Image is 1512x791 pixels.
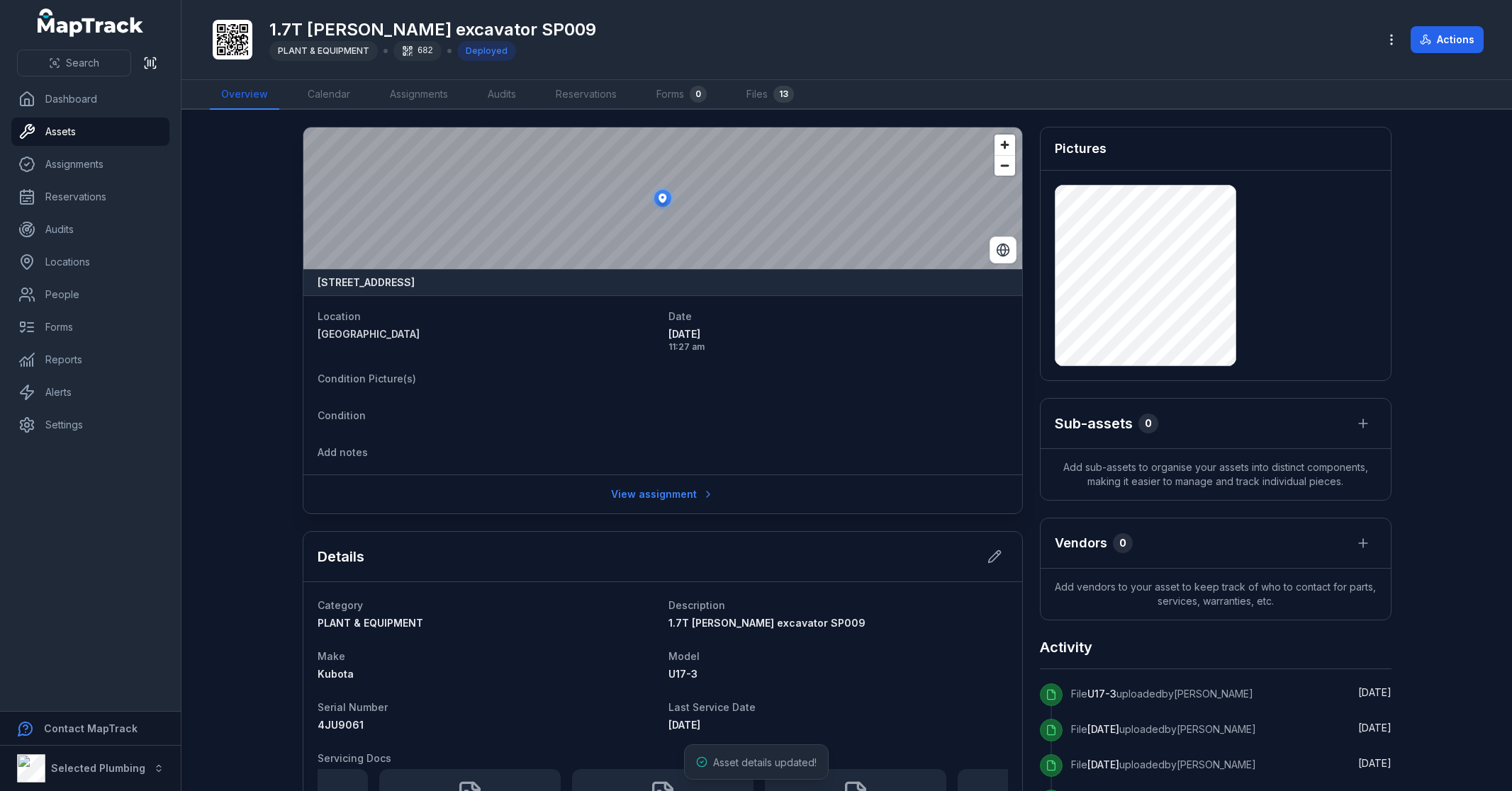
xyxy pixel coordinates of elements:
canvas: Map [303,127,1022,269]
div: 682 [393,41,442,61]
span: U17-3 [1087,688,1116,700]
span: PLANT & EQUIPMENT [278,45,369,56]
span: U17-3 [668,668,698,680]
span: Serial Number [318,701,388,713]
span: [DATE] [668,719,700,731]
h3: Pictures [1055,139,1107,159]
a: Assignments [379,80,459,110]
time: 7/29/2025, 11:27:27 AM [668,327,1008,353]
button: Zoom out [995,155,1015,176]
span: Last Service Date [668,701,756,713]
span: Category [318,599,363,611]
button: Actions [1411,26,1484,53]
span: Date [668,310,692,322]
time: 6/6/2025, 12:00:00 AM [668,719,700,731]
span: [DATE] [668,327,1008,341]
a: Forms0 [645,80,718,110]
button: Zoom in [995,135,1015,155]
time: 8/19/2025, 10:44:59 AM [1358,722,1391,734]
a: View assignment [602,481,723,508]
span: 11:27 am [668,341,1008,353]
span: Condition Picture(s) [318,372,416,385]
a: [GEOGRAPHIC_DATA] [318,327,657,341]
span: Asset details updated! [713,756,817,768]
span: Add sub-assets to organise your assets into distinct components, making it easier to manage and t... [1041,449,1391,500]
div: 13 [773,86,794,103]
a: Alerts [11,378,169,406]
a: Assets [11,118,169,146]
span: Make [318,650,345,662]
span: 4JU9061 [318,719,364,731]
span: Description [668,599,725,611]
a: Locations [11,248,169,276]
button: Search [17,50,131,76]
span: [DATE] [1358,757,1391,769]
a: MapTrack [38,8,144,37]
h2: Activity [1040,637,1092,657]
a: Audits [11,215,169,244]
span: Servicing Docs [318,752,391,764]
span: Location [318,310,361,322]
span: File uploaded by [PERSON_NAME] [1071,723,1256,735]
a: Reservations [544,80,628,110]
span: [DATE] [1358,686,1391,698]
span: [GEOGRAPHIC_DATA] [318,328,420,340]
span: [DATE] [1087,723,1119,735]
a: Reports [11,346,169,374]
a: Dashboard [11,85,169,113]
a: Audits [476,80,527,110]
span: 1.7T [PERSON_NAME] excavator SP009 [668,617,866,629]
span: Kubota [318,668,354,680]
span: Condition [318,409,366,421]
a: Files13 [735,80,805,110]
h1: 1.7T [PERSON_NAME] excavator SP009 [269,18,596,41]
span: File uploaded by [PERSON_NAME] [1071,688,1253,700]
span: Add notes [318,446,368,458]
span: PLANT & EQUIPMENT [318,617,423,629]
div: 0 [1113,533,1133,553]
strong: Contact MapTrack [44,722,138,734]
a: Calendar [296,80,362,110]
span: Search [66,56,99,70]
a: Settings [11,411,169,439]
div: Deployed [457,41,516,61]
div: 0 [1138,414,1158,433]
time: 8/19/2025, 10:44:59 AM [1358,757,1391,769]
div: 0 [690,86,707,103]
a: Overview [210,80,279,110]
a: Reservations [11,183,169,211]
span: [DATE] [1358,722,1391,734]
span: [DATE] [1087,758,1119,770]
a: People [11,280,169,309]
a: Forms [11,313,169,341]
strong: Selected Plumbing [51,762,145,774]
span: Model [668,650,700,662]
button: Switch to Satellite View [990,237,1017,263]
span: File uploaded by [PERSON_NAME] [1071,758,1256,770]
h3: Vendors [1055,533,1107,553]
span: Add vendors to your asset to keep track of who to contact for parts, services, warranties, etc. [1041,569,1391,620]
time: 8/19/2025, 10:44:59 AM [1358,686,1391,698]
a: Assignments [11,150,169,178]
h2: Details [318,547,364,567]
h2: Sub-assets [1055,414,1133,433]
strong: [STREET_ADDRESS] [318,275,415,290]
